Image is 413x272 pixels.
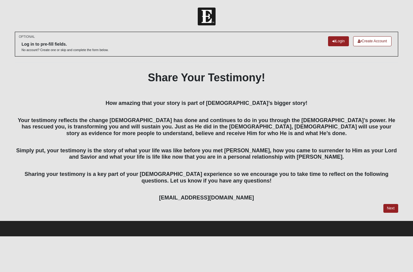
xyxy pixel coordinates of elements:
[21,42,109,47] h6: Log in to pre-fill fields.
[383,204,398,213] a: Next
[15,71,398,84] h1: Share Your Testimony!
[353,36,392,46] a: Create Account
[15,141,398,160] h4: Simply put, your testimony is the story of what your life was like before you met [PERSON_NAME], ...
[198,8,216,25] img: Church of Eleven22 Logo
[21,48,109,52] p: No account? Create one or skip and complete the form below.
[15,188,398,201] h4: [EMAIL_ADDRESS][DOMAIN_NAME]
[328,36,349,46] a: Login
[15,164,398,184] h4: Sharing your testimony is a key part of your [DEMOGRAPHIC_DATA] experience so we encourage you to...
[15,100,398,107] h4: How amazing that your story is part of [DEMOGRAPHIC_DATA]’s bigger story!
[15,111,398,137] h4: Your testimony reflects the change [DEMOGRAPHIC_DATA] has done and continues to do in you through...
[19,34,35,39] small: OPTIONAL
